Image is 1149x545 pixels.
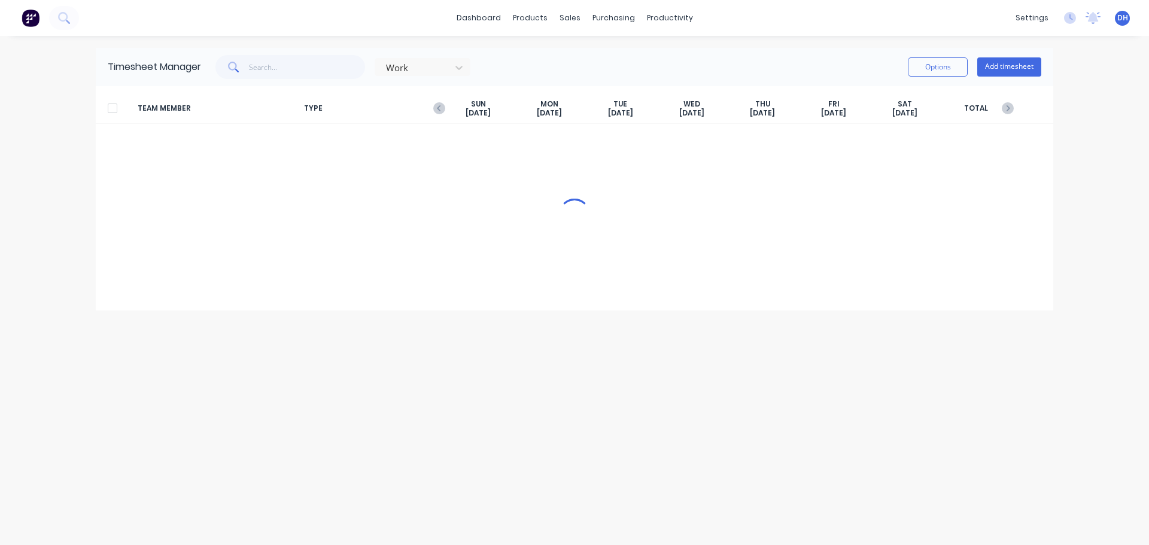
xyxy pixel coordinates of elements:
span: [DATE] [750,108,775,118]
button: Add timesheet [977,57,1041,77]
span: [DATE] [608,108,633,118]
img: Factory [22,9,39,27]
span: TEAM MEMBER [138,99,299,118]
span: DH [1117,13,1128,23]
span: WED [683,99,700,109]
div: sales [554,9,586,27]
button: Options [908,57,968,77]
div: productivity [641,9,699,27]
span: THU [755,99,770,109]
span: TUE [613,99,627,109]
div: purchasing [586,9,641,27]
div: Timesheet Manager [108,60,201,74]
span: [DATE] [821,108,846,118]
span: TOTAL [940,99,1011,118]
span: FRI [828,99,840,109]
span: [DATE] [466,108,491,118]
input: Search... [249,55,366,79]
span: [DATE] [679,108,704,118]
div: products [507,9,554,27]
span: MON [540,99,558,109]
span: SAT [898,99,912,109]
div: settings [1010,9,1054,27]
a: dashboard [451,9,507,27]
span: [DATE] [537,108,562,118]
span: TYPE [299,99,443,118]
span: SUN [471,99,486,109]
span: [DATE] [892,108,917,118]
